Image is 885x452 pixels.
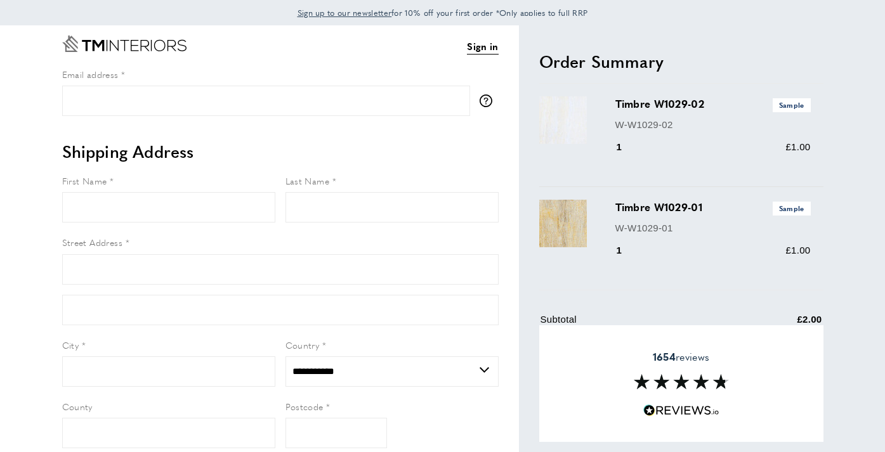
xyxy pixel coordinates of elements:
span: Sample [773,202,811,215]
a: Sign in [467,39,498,55]
span: Last Name [285,174,330,187]
span: Email address [62,68,119,81]
span: Country [285,339,320,351]
h2: Order Summary [539,50,823,73]
span: for 10% off your first order *Only applies to full RRP [298,7,588,18]
div: 1 [615,243,640,258]
a: Sign up to our newsletter [298,6,392,19]
button: More information [480,94,499,107]
td: Subtotal [541,312,733,337]
span: £1.00 [785,141,810,152]
div: 1 [615,139,640,155]
p: W-W1029-01 [615,221,811,236]
span: County [62,400,93,413]
img: Reviews section [634,374,729,389]
span: City [62,339,79,351]
span: Street Address [62,236,123,249]
td: £2.00 [735,312,822,337]
h3: Timbre W1029-01 [615,200,811,215]
span: £1.00 [785,245,810,255]
img: Timbre W1029-01 [539,200,587,247]
a: Go to Home page [62,36,187,52]
h3: Timbre W1029-02 [615,96,811,112]
span: First Name [62,174,107,187]
span: Sign up to our newsletter [298,7,392,18]
strong: 1654 [653,349,676,364]
span: Sample [773,98,811,112]
p: W-W1029-02 [615,117,811,132]
img: Timbre W1029-02 [539,96,587,144]
span: Postcode [285,400,324,413]
span: reviews [653,351,709,363]
img: Reviews.io 5 stars [643,404,719,416]
h2: Shipping Address [62,140,499,163]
